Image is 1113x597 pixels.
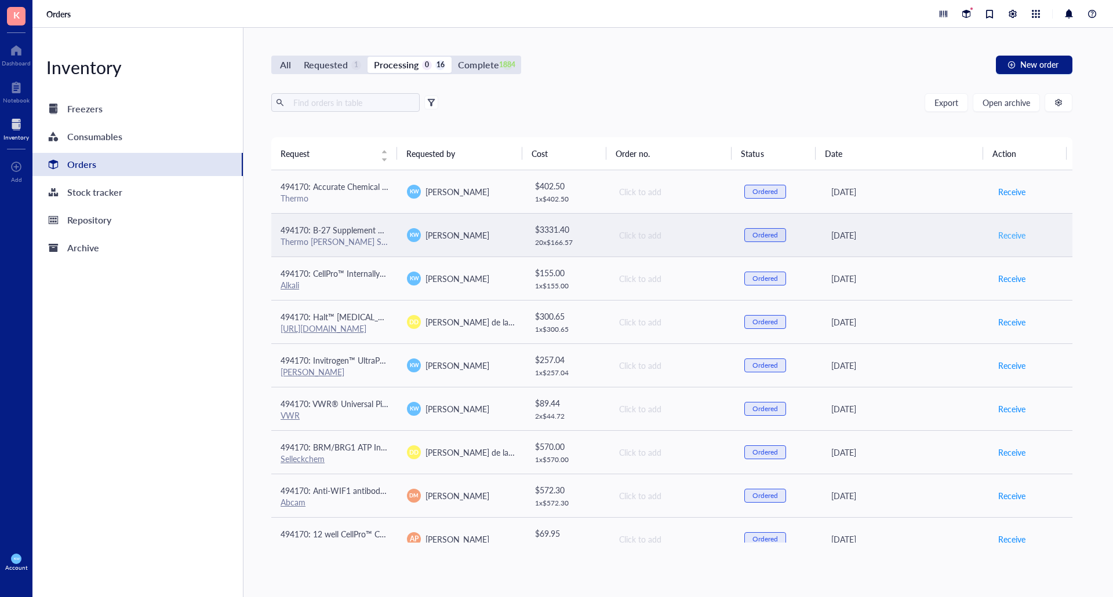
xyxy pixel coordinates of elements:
[3,97,30,104] div: Notebook
[609,343,735,387] td: Click to add
[535,195,600,204] div: 1 x $ 402.50
[535,325,600,334] div: 1 x $ 300.65
[271,56,521,74] div: segmented control
[281,311,554,323] span: 494170: Halt™ [MEDICAL_DATA] and Phosphatase Inhibitor Cocktail (100X)
[5,564,28,571] div: Account
[374,57,419,73] div: Processing
[619,272,726,285] div: Click to add
[281,236,388,247] div: Thermo [PERSON_NAME] Scientific
[998,185,1025,198] span: Receive
[425,360,489,371] span: [PERSON_NAME]
[752,404,778,413] div: Ordered
[409,188,419,196] span: KW
[281,496,305,508] a: Abcam
[998,269,1026,288] button: Receive
[752,187,778,196] div: Ordered
[425,273,489,284] span: [PERSON_NAME]
[998,486,1026,505] button: Receive
[13,556,19,561] span: KW
[998,489,1025,502] span: Receive
[281,193,388,203] div: Thermo
[409,405,419,413] span: KW
[998,402,1025,415] span: Receive
[535,440,600,453] div: $ 570.00
[281,147,374,160] span: Request
[535,223,600,236] div: $ 3331.40
[535,484,600,496] div: $ 572.30
[409,361,419,369] span: KW
[619,185,726,198] div: Click to add
[535,353,600,366] div: $ 257.04
[289,94,415,111] input: Find orders in table
[410,492,419,500] span: DM
[998,226,1026,244] button: Receive
[535,542,600,551] div: 1 x $ 69.95
[409,274,419,283] span: KW
[831,446,979,459] div: [DATE]
[619,402,726,415] div: Click to add
[271,137,397,170] th: Request
[831,359,979,372] div: [DATE]
[732,137,815,170] th: Status
[609,300,735,343] td: Click to add
[609,430,735,474] td: Click to add
[1020,60,1059,69] span: New order
[535,397,600,409] div: $ 89.44
[983,98,1030,107] span: Open archive
[609,257,735,300] td: Click to add
[67,156,96,173] div: Orders
[535,499,600,508] div: 1 x $ 572.30
[3,78,30,104] a: Notebook
[535,527,600,540] div: $ 69.95
[67,184,122,200] div: Stock tracker
[998,533,1025,545] span: Receive
[752,491,778,500] div: Ordered
[831,489,979,502] div: [DATE]
[619,316,726,328] div: Click to add
[535,238,600,247] div: 20 x $ 166.57
[281,181,533,192] span: 494170: Accurate Chemical AquaClean, Microbiocidal Additive, 250mL
[998,530,1026,548] button: Receive
[609,170,735,214] td: Click to add
[11,176,22,183] div: Add
[619,533,726,545] div: Click to add
[752,230,778,240] div: Ordered
[816,137,983,170] th: Date
[752,274,778,283] div: Ordered
[422,60,432,70] div: 0
[998,272,1025,285] span: Receive
[409,448,419,457] span: DD
[535,412,600,421] div: 2 x $ 44.72
[425,490,489,501] span: [PERSON_NAME]
[425,533,489,545] span: [PERSON_NAME]
[752,448,778,457] div: Ordered
[831,402,979,415] div: [DATE]
[609,474,735,517] td: Click to add
[32,208,243,232] a: Repository
[281,528,547,540] span: 494170: 12 well CellPro™ Cell Culture Plates with Lids, Flat Bottom, Sterile
[535,180,600,192] div: $ 402.50
[32,181,243,204] a: Stock tracker
[998,229,1025,241] span: Receive
[609,517,735,561] td: Click to add
[998,443,1026,462] button: Receive
[281,366,344,378] a: [PERSON_NAME]
[351,60,361,70] div: 1
[619,229,726,241] div: Click to add
[973,93,1040,112] button: Open archive
[535,281,600,291] div: 1 x $ 155.00
[606,137,732,170] th: Order no.
[831,533,979,545] div: [DATE]
[503,60,512,70] div: 1884
[998,356,1026,375] button: Receive
[281,441,435,453] span: 494170: BRM/BRG1 ATP Inhibitor-1 - 5mg
[397,137,523,170] th: Requested by
[410,534,419,544] span: AP
[67,240,99,256] div: Archive
[619,359,726,372] div: Click to add
[281,279,299,291] a: Alkali
[535,455,600,464] div: 1 x $ 570.00
[281,453,325,464] a: Selleckchem
[998,400,1026,418] button: Receive
[281,354,570,366] span: 494170: Invitrogen™ UltraPure™ DNase/RNase-Free Distilled Water (10x500mL)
